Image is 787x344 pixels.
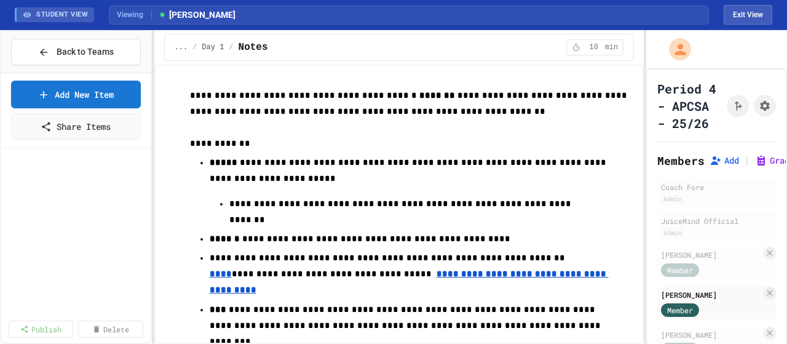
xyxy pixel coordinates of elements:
span: / [192,42,197,52]
button: Add [710,154,739,167]
span: [PERSON_NAME] [158,9,235,22]
button: Back to Teams [11,39,141,65]
button: Assignment Settings [754,95,776,117]
div: My Account [656,35,694,63]
a: Add New Item [11,81,141,108]
span: Member [667,265,693,276]
a: Share Items [11,113,141,140]
a: Publish [9,321,73,338]
div: Coach Fore [661,182,772,193]
div: [PERSON_NAME] [661,249,761,260]
div: JuiceMind Official [661,215,772,226]
button: Click to see fork details [727,95,749,117]
h1: Period 4 - APCSA - 25/26 [657,80,722,132]
div: Admin [661,228,684,238]
span: Viewing [117,9,152,20]
span: Member [667,305,693,316]
span: | [744,153,750,168]
span: Day 1 [202,42,224,52]
span: Back to Teams [57,46,114,58]
div: Admin [661,194,684,204]
div: [PERSON_NAME] [661,289,761,300]
span: min [605,42,619,52]
div: [PERSON_NAME] [661,329,761,340]
span: Notes [239,40,268,55]
a: Delete [78,321,143,338]
span: 10 [584,42,604,52]
button: Exit student view [724,5,772,25]
iframe: chat widget [685,241,775,294]
span: STUDENT VIEW [36,10,88,20]
span: ... [175,42,188,52]
span: / [229,42,233,52]
iframe: chat widget [735,295,775,332]
h2: Members [657,152,705,169]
